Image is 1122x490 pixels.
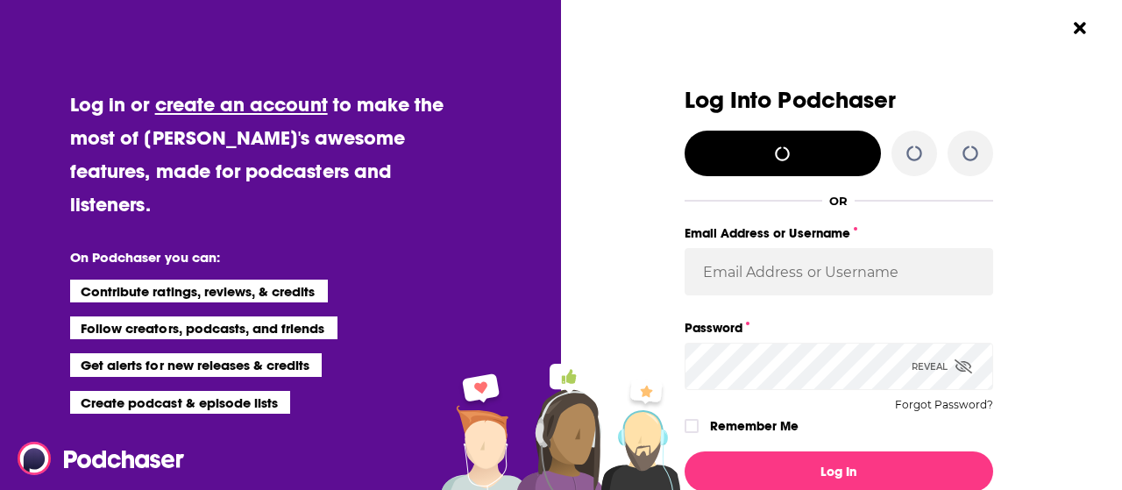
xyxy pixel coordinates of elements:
[895,399,993,411] button: Forgot Password?
[685,222,993,245] label: Email Address or Username
[155,92,328,117] a: create an account
[70,249,421,266] li: On Podchaser you can:
[70,391,290,414] li: Create podcast & episode lists
[685,88,993,113] h3: Log Into Podchaser
[18,442,172,475] a: Podchaser - Follow, Share and Rate Podcasts
[1063,11,1097,45] button: Close Button
[18,442,186,475] img: Podchaser - Follow, Share and Rate Podcasts
[829,194,848,208] div: OR
[912,343,972,390] div: Reveal
[70,316,337,339] li: Follow creators, podcasts, and friends
[685,316,993,339] label: Password
[710,415,799,437] label: Remember Me
[685,248,993,295] input: Email Address or Username
[70,280,328,302] li: Contribute ratings, reviews, & credits
[70,353,322,376] li: Get alerts for new releases & credits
